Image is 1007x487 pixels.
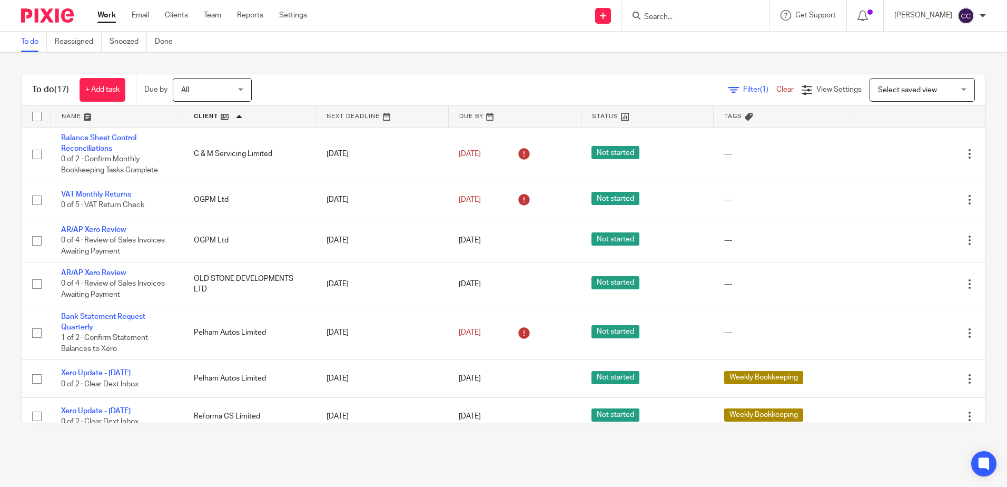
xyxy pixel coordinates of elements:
[61,202,144,209] span: 0 of 5 · VAT Return Check
[183,306,316,360] td: Pelham Autos Limited
[816,86,862,93] span: View Settings
[165,10,188,21] a: Clients
[61,280,165,299] span: 0 of 4 · Review of Sales Invoices Awaiting Payment
[61,155,158,174] span: 0 of 2 · Confirm Monthly Bookkeeping Tasks Complete
[591,408,639,422] span: Not started
[279,10,307,21] a: Settings
[878,86,937,94] span: Select saved view
[316,181,449,219] td: [DATE]
[591,146,639,159] span: Not started
[316,306,449,360] td: [DATE]
[459,196,481,203] span: [DATE]
[459,280,481,288] span: [DATE]
[591,325,639,338] span: Not started
[61,134,136,152] a: Balance Sheet Control Reconciliations
[61,237,165,255] span: 0 of 4 · Review of Sales Invoices Awaiting Payment
[61,381,139,388] span: 0 of 2 · Clear Dext Inbox
[316,262,449,306] td: [DATE]
[724,149,842,159] div: ---
[183,397,316,435] td: Reforma CS Limited
[724,371,803,384] span: Weekly Bookkeeping
[316,219,449,262] td: [DATE]
[591,192,639,205] span: Not started
[144,84,167,95] p: Due by
[21,8,74,23] img: Pixie
[32,84,69,95] h1: To do
[61,407,131,415] a: Xero Update - [DATE]
[183,181,316,219] td: OGPM Ltd
[459,413,481,420] span: [DATE]
[237,10,263,21] a: Reports
[61,313,150,331] a: Bank Statement Request - Quarterly
[183,219,316,262] td: OGPM Ltd
[724,235,842,246] div: ---
[643,13,738,22] input: Search
[61,269,126,277] a: AR/AP Xero Review
[21,32,47,52] a: To do
[61,369,131,377] a: Xero Update - [DATE]
[183,262,316,306] td: OLD STONE DEVELOPMENTS LTD
[55,32,102,52] a: Reassigned
[183,360,316,397] td: Pelham Autos Limited
[181,86,189,94] span: All
[459,329,481,336] span: [DATE]
[724,327,842,338] div: ---
[183,127,316,181] td: C & M Servicing Limited
[894,10,952,21] p: [PERSON_NAME]
[61,226,126,233] a: AR/AP Xero Review
[760,86,768,93] span: (1)
[591,232,639,246] span: Not started
[459,237,481,244] span: [DATE]
[316,360,449,397] td: [DATE]
[132,10,149,21] a: Email
[743,86,776,93] span: Filter
[724,113,742,119] span: Tags
[724,408,803,422] span: Weekly Bookkeeping
[54,85,69,94] span: (17)
[204,10,221,21] a: Team
[316,127,449,181] td: [DATE]
[724,194,842,205] div: ---
[724,279,842,289] div: ---
[776,86,794,93] a: Clear
[591,371,639,384] span: Not started
[155,32,181,52] a: Done
[459,150,481,158] span: [DATE]
[459,375,481,383] span: [DATE]
[61,191,131,198] a: VAT Monthly Returns
[61,335,148,353] span: 1 of 2 · Confirm Statement Balances to Xero
[80,78,125,102] a: + Add task
[957,7,974,24] img: svg%3E
[110,32,147,52] a: Snoozed
[795,12,836,19] span: Get Support
[591,276,639,289] span: Not started
[61,418,139,425] span: 0 of 2 · Clear Dext Inbox
[316,397,449,435] td: [DATE]
[97,10,116,21] a: Work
